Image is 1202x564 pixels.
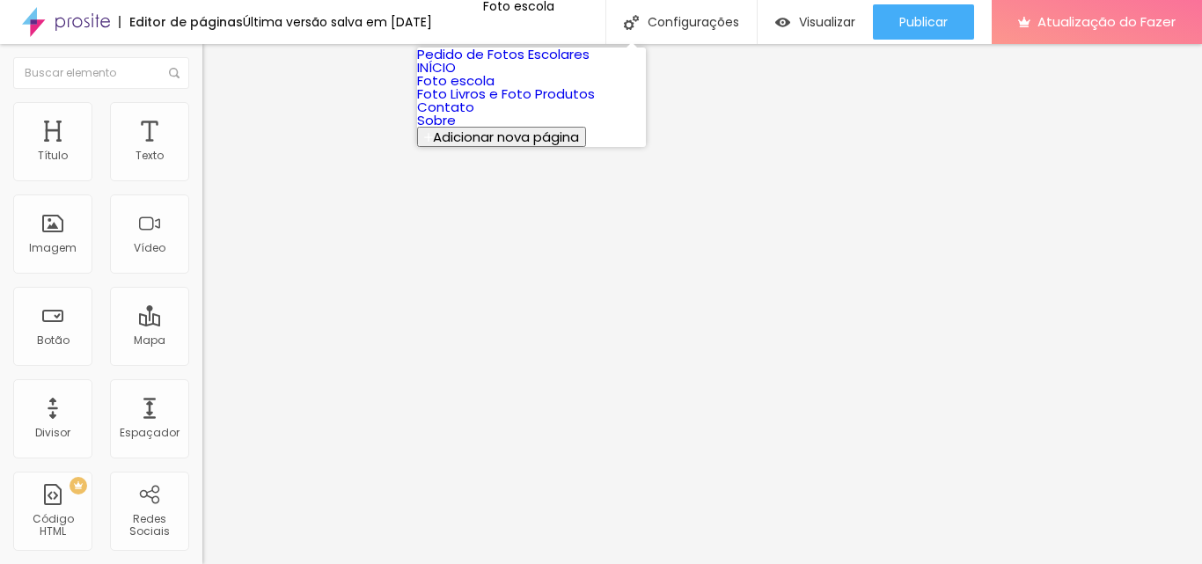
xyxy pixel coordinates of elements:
font: Imagem [29,240,77,255]
button: Adicionar nova página [417,127,586,147]
a: INÍCIO [417,58,456,77]
font: Espaçador [120,425,180,440]
font: Publicar [899,13,948,31]
font: Botão [37,333,70,348]
a: Foto escola [417,71,495,90]
img: view-1.svg [775,15,790,30]
font: Divisor [35,425,70,440]
a: Foto Livros e Foto Produtos [417,84,595,103]
font: Texto [136,148,164,163]
button: Visualizar [758,4,873,40]
a: Pedido de Fotos Escolares [417,45,590,63]
font: Configurações [648,13,739,31]
font: Vídeo [134,240,165,255]
font: Adicionar nova página [433,128,579,146]
font: Código HTML [33,511,74,538]
img: Ícone [169,68,180,78]
font: Atualização do Fazer [1037,12,1176,31]
button: Publicar [873,4,974,40]
font: Título [38,148,68,163]
font: Última versão salva em [DATE] [243,13,432,31]
font: Editor de páginas [129,13,243,31]
a: Sobre [417,111,456,129]
a: Contato [417,98,474,116]
img: Ícone [624,15,639,30]
font: Redes Sociais [129,511,170,538]
font: Visualizar [799,13,855,31]
font: Mapa [134,333,165,348]
input: Buscar elemento [13,57,189,89]
iframe: Editor [202,44,1202,564]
